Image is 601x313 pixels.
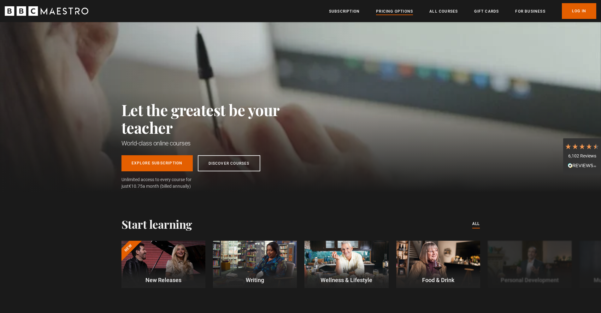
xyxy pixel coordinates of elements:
[565,153,599,159] div: 6,102 Reviews
[304,241,388,288] a: Wellness & Lifestyle
[429,8,458,15] a: All Courses
[5,6,88,16] svg: BBC Maestro
[304,276,388,284] p: Wellness & Lifestyle
[472,221,480,227] a: All
[376,8,413,15] a: Pricing Options
[121,101,308,136] h2: Let the greatest be your teacher
[474,8,499,15] a: Gift Cards
[488,276,572,284] p: Personal Development
[121,217,192,231] h2: Start learning
[213,241,297,288] a: Writing
[488,241,572,288] a: Personal Development
[121,139,308,148] h1: World-class online courses
[121,241,205,288] a: New New Releases
[129,184,143,189] span: €10.75
[396,276,480,284] p: Food & Drink
[396,241,480,288] a: Food & Drink
[198,155,260,171] a: Discover Courses
[329,3,596,19] nav: Primary
[563,138,601,175] div: 6,102 ReviewsRead All Reviews
[329,8,360,15] a: Subscription
[565,162,599,170] div: Read All Reviews
[121,176,207,190] span: Unlimited access to every course for just a month (billed annually)
[568,163,596,168] img: REVIEWS.io
[562,3,596,19] a: Log In
[515,8,545,15] a: For business
[213,276,297,284] p: Writing
[121,155,193,171] a: Explore Subscription
[121,276,205,284] p: New Releases
[565,143,599,150] div: 4.7 Stars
